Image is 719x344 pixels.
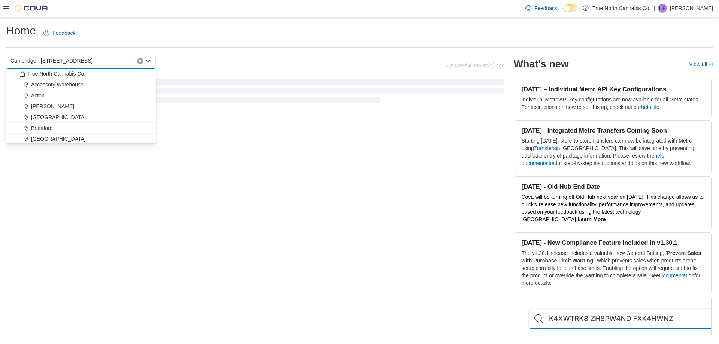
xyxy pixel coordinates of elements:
[6,80,504,104] span: Loading
[31,135,86,143] span: [GEOGRAPHIC_DATA]
[31,81,84,88] span: Accessory Warehouse
[563,12,564,13] span: Dark Mode
[521,250,701,264] strong: Prevent Sales with Purchase Limit Warning
[31,124,53,132] span: Brantford
[6,134,156,144] button: [GEOGRAPHIC_DATA]
[6,90,156,101] button: Acton
[6,101,156,112] button: [PERSON_NAME]
[534,4,557,12] span: Feedback
[521,239,705,246] h3: [DATE] - New Compliance Feature Included in v1.30.1
[6,123,156,134] button: Brantford
[641,104,659,110] a: help file
[521,137,705,167] p: Starting [DATE], store-to-store transfers can now be integrated with Metrc using in [GEOGRAPHIC_D...
[15,4,49,12] img: Cova
[6,69,156,79] button: True North Cannabis Co.
[521,249,705,287] p: The v1.30.1 release includes a valuable new General Setting, ' ', which prevents sales when produ...
[27,70,85,77] span: True North Cannabis Co.
[658,4,667,13] div: Haedan Kervin
[659,273,694,278] a: Documentation
[522,1,560,16] a: Feedback
[563,4,579,12] input: Dark Mode
[521,194,703,222] span: Cova will be turning off Old Hub next year on [DATE]. This change allows us to quickly release ne...
[521,153,664,166] a: help documentation
[145,58,151,64] button: Close list of options
[653,4,655,13] p: |
[709,62,713,67] svg: External link
[521,183,705,190] h3: [DATE] - Old Hub End Date
[689,61,713,67] a: View allExternal link
[6,23,36,38] h1: Home
[40,25,78,40] a: Feedback
[6,79,156,90] button: Accessory Warehouse
[534,145,556,151] a: Transfers
[592,4,650,13] p: True North Cannabis Co.
[659,4,666,13] span: HK
[513,58,568,70] h2: What's new
[670,4,713,13] p: [PERSON_NAME]
[10,56,92,65] span: Cambridge - [STREET_ADDRESS]
[447,63,504,69] p: Updated 4 minute(s) ago
[31,113,86,121] span: [GEOGRAPHIC_DATA]
[577,216,606,222] a: Learn More
[137,58,143,64] button: Clear input
[521,85,705,93] h3: [DATE] – Individual Metrc API Key Configurations
[31,92,45,99] span: Acton
[52,29,75,37] span: Feedback
[6,112,156,123] button: [GEOGRAPHIC_DATA]
[521,96,705,111] p: Individual Metrc API key configurations are now available for all Metrc states. For instructions ...
[521,127,705,134] h3: [DATE] - Integrated Metrc Transfers Coming Soon
[31,103,74,110] span: [PERSON_NAME]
